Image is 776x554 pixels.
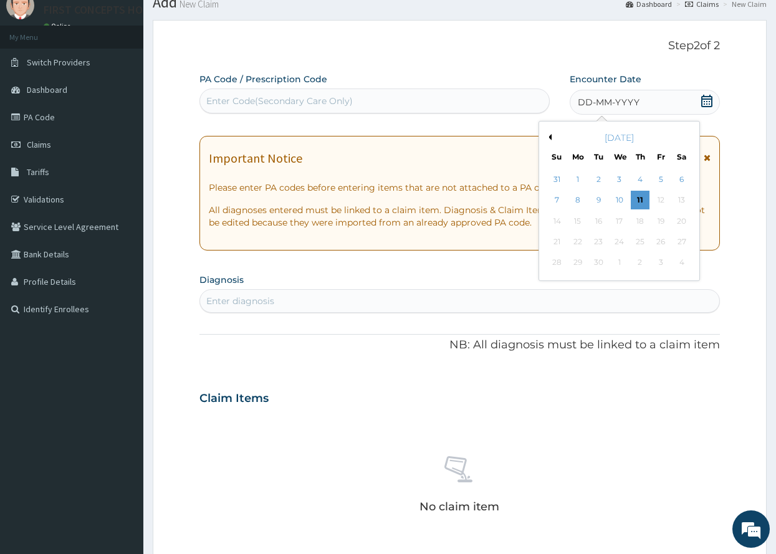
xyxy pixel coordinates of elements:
div: Not available Thursday, September 18th, 2025 [631,212,649,231]
h1: Important Notice [209,151,302,165]
div: Not available Wednesday, October 1st, 2025 [610,254,629,272]
span: Dashboard [27,84,67,95]
div: Not available Friday, September 19th, 2025 [651,212,670,231]
div: Choose Tuesday, September 9th, 2025 [589,191,608,210]
div: Enter Code(Secondary Care Only) [206,95,353,107]
div: Not available Wednesday, September 24th, 2025 [610,232,629,251]
div: Th [635,151,646,162]
div: Choose Monday, September 1st, 2025 [568,170,587,189]
p: No claim item [419,500,499,513]
div: Mo [572,151,583,162]
div: Not available Tuesday, September 16th, 2025 [589,212,608,231]
div: Choose Thursday, September 4th, 2025 [631,170,649,189]
div: Not available Tuesday, September 30th, 2025 [589,254,608,272]
label: PA Code / Prescription Code [199,73,327,85]
div: Not available Wednesday, September 17th, 2025 [610,212,629,231]
div: Enter diagnosis [206,295,274,307]
p: All diagnoses entered must be linked to a claim item. Diagnosis & Claim Items that are visible bu... [209,204,711,229]
div: Fr [656,151,666,162]
div: Chat with us now [65,70,209,86]
div: Not available Friday, September 26th, 2025 [651,232,670,251]
div: Not available Saturday, September 13th, 2025 [673,191,691,210]
span: Claims [27,139,51,150]
div: Not available Saturday, September 27th, 2025 [673,232,691,251]
label: Diagnosis [199,274,244,286]
p: NB: All diagnosis must be linked to a claim item [199,337,721,353]
div: Not available Friday, October 3rd, 2025 [651,254,670,272]
span: Tariffs [27,166,49,178]
div: Not available Thursday, October 2nd, 2025 [631,254,649,272]
button: Previous Month [545,134,552,140]
div: Minimize live chat window [204,6,234,36]
img: d_794563401_company_1708531726252_794563401 [23,62,50,93]
div: Choose Tuesday, September 2nd, 2025 [589,170,608,189]
a: Online [44,22,74,31]
div: Choose Wednesday, September 3rd, 2025 [610,170,629,189]
div: Not available Monday, September 15th, 2025 [568,212,587,231]
h3: Claim Items [199,392,269,406]
div: Not available Sunday, September 21st, 2025 [548,232,567,251]
div: Tu [593,151,604,162]
textarea: Type your message and hit 'Enter' [6,340,237,384]
div: Choose Sunday, August 31st, 2025 [548,170,567,189]
div: Su [552,151,562,162]
p: Step 2 of 2 [199,39,721,53]
div: Not available Monday, September 22nd, 2025 [568,232,587,251]
div: Not available Sunday, September 14th, 2025 [548,212,567,231]
div: Not available Tuesday, September 23rd, 2025 [589,232,608,251]
p: FIRST CONCEPTS HOSPITAL [44,4,176,16]
div: [DATE] [544,131,694,144]
span: We're online! [72,157,172,283]
div: Choose Saturday, September 6th, 2025 [673,170,691,189]
div: Choose Thursday, September 11th, 2025 [631,191,649,210]
div: Not available Saturday, September 20th, 2025 [673,212,691,231]
label: Encounter Date [570,73,641,85]
div: We [614,151,625,162]
div: Choose Sunday, September 7th, 2025 [548,191,567,210]
span: Switch Providers [27,57,90,68]
div: Not available Sunday, September 28th, 2025 [548,254,567,272]
div: Choose Wednesday, September 10th, 2025 [610,191,629,210]
div: Not available Monday, September 29th, 2025 [568,254,587,272]
div: Not available Thursday, September 25th, 2025 [631,232,649,251]
p: Please enter PA codes before entering items that are not attached to a PA code [209,181,711,194]
div: Sa [677,151,687,162]
span: DD-MM-YYYY [578,96,639,108]
div: month 2025-09 [547,170,692,274]
div: Not available Friday, September 12th, 2025 [651,191,670,210]
div: Not available Saturday, October 4th, 2025 [673,254,691,272]
div: Choose Friday, September 5th, 2025 [651,170,670,189]
div: Choose Monday, September 8th, 2025 [568,191,587,210]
